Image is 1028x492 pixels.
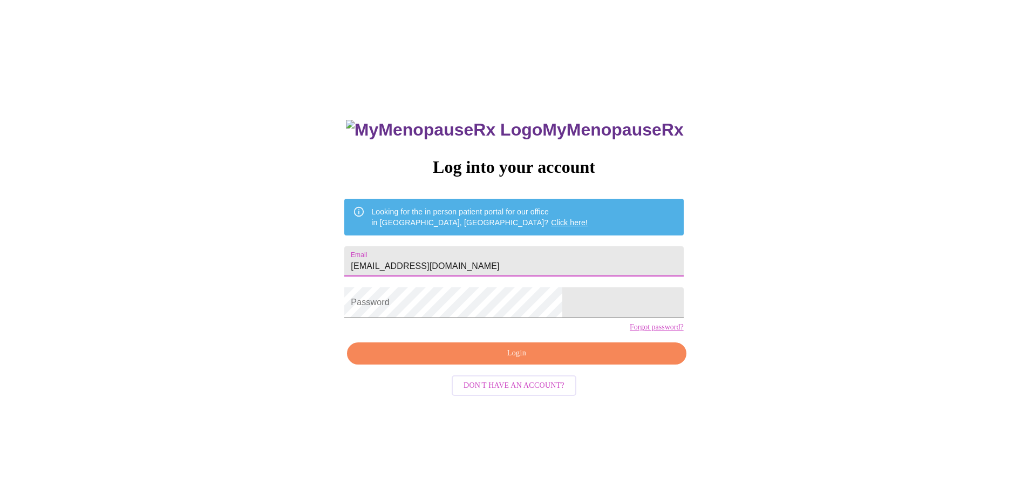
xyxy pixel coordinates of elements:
[347,342,686,365] button: Login
[346,120,542,140] img: MyMenopauseRx Logo
[630,323,684,332] a: Forgot password?
[359,347,673,360] span: Login
[452,375,576,396] button: Don't have an account?
[464,379,564,393] span: Don't have an account?
[346,120,684,140] h3: MyMenopauseRx
[344,157,683,177] h3: Log into your account
[551,218,588,227] a: Click here!
[449,380,579,389] a: Don't have an account?
[371,202,588,232] div: Looking for the in person patient portal for our office in [GEOGRAPHIC_DATA], [GEOGRAPHIC_DATA]?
